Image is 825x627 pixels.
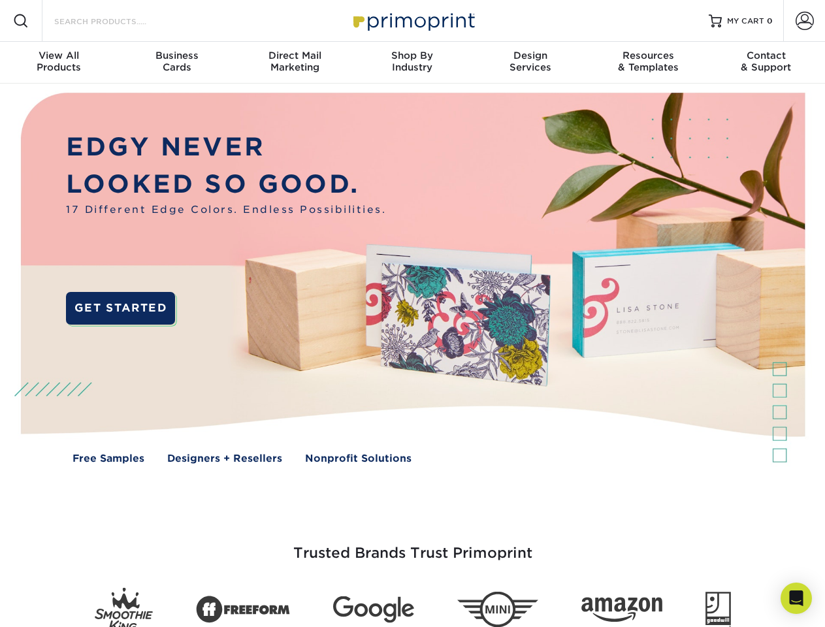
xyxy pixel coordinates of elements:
span: 0 [767,16,773,25]
img: Primoprint [348,7,478,35]
iframe: Google Customer Reviews [3,587,111,622]
span: Resources [589,50,707,61]
a: Free Samples [73,451,144,466]
div: Cards [118,50,235,73]
img: Amazon [581,598,662,622]
div: Industry [353,50,471,73]
input: SEARCH PRODUCTS..... [53,13,180,29]
a: DesignServices [472,42,589,84]
a: BusinessCards [118,42,235,84]
img: Goodwill [705,592,731,627]
span: Direct Mail [236,50,353,61]
a: Direct MailMarketing [236,42,353,84]
p: LOOKED SO GOOD. [66,166,386,203]
span: Business [118,50,235,61]
span: 17 Different Edge Colors. Endless Possibilities. [66,202,386,217]
img: Google [333,596,414,623]
a: Shop ByIndustry [353,42,471,84]
a: Nonprofit Solutions [305,451,412,466]
span: MY CART [727,16,764,27]
a: Contact& Support [707,42,825,84]
p: EDGY NEVER [66,129,386,166]
span: Contact [707,50,825,61]
a: GET STARTED [66,292,175,325]
a: Designers + Resellers [167,451,282,466]
div: & Support [707,50,825,73]
div: & Templates [589,50,707,73]
div: Marketing [236,50,353,73]
div: Services [472,50,589,73]
h3: Trusted Brands Trust Primoprint [31,513,795,577]
span: Design [472,50,589,61]
span: Shop By [353,50,471,61]
a: Resources& Templates [589,42,707,84]
div: Open Intercom Messenger [781,583,812,614]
